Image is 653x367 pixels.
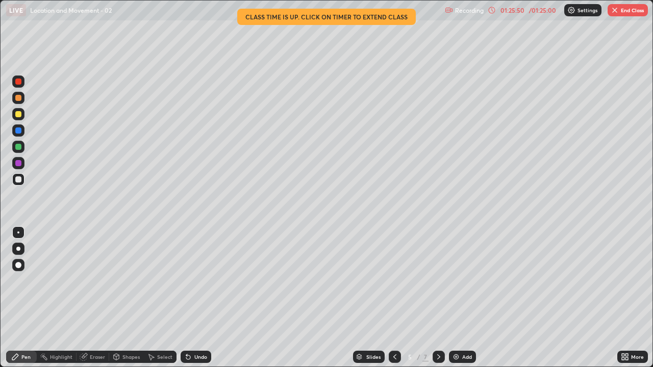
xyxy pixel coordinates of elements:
[122,354,140,359] div: Shapes
[445,6,453,14] img: recording.375f2c34.svg
[498,7,526,13] div: 01:25:50
[631,354,644,359] div: More
[366,354,381,359] div: Slides
[567,6,575,14] img: class-settings-icons
[157,354,172,359] div: Select
[455,7,484,14] p: Recording
[577,8,597,13] p: Settings
[611,6,619,14] img: end-class-cross
[608,4,648,16] button: End Class
[417,354,420,360] div: /
[9,6,23,14] p: LIVE
[90,354,105,359] div: Eraser
[21,354,31,359] div: Pen
[30,6,112,14] p: Location and Movement - 02
[462,354,472,359] div: Add
[194,354,207,359] div: Undo
[526,7,558,13] div: / 01:25:00
[452,353,460,361] img: add-slide-button
[405,354,415,360] div: 5
[422,352,429,361] div: 7
[50,354,72,359] div: Highlight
